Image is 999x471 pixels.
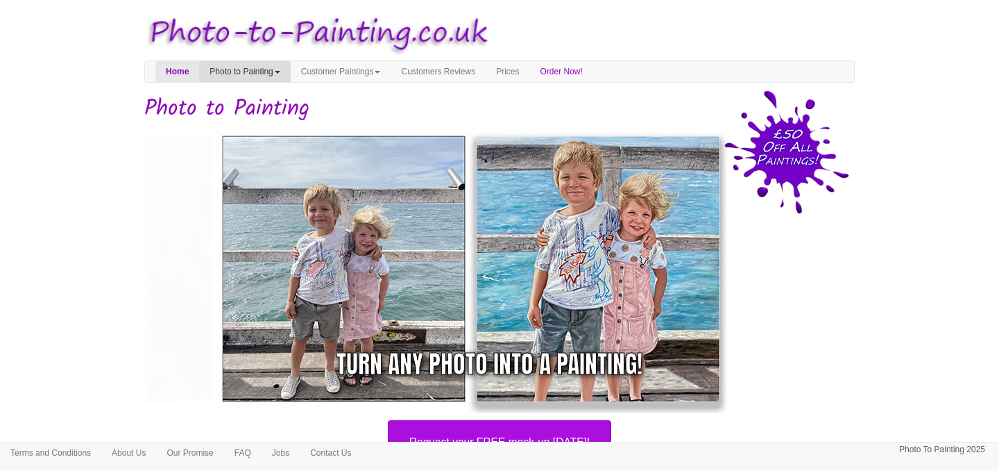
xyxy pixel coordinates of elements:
[262,443,300,463] a: Jobs
[388,420,611,465] button: - Request your FREE mock-up [DATE]! -
[156,443,223,463] a: Our Promise
[530,61,593,82] a: Order Now!
[144,97,855,121] h1: Photo to Painting
[336,347,642,382] div: Turn any photo into a painting!
[899,443,985,457] p: Photo To Painting 2025
[224,443,262,463] a: FAQ
[155,61,199,82] a: Home
[137,7,493,60] img: Photo to Painting
[291,61,391,82] a: Customer Paintings
[724,90,849,214] img: 50 pound price drop
[211,124,731,413] img: children-small.jpg
[134,124,654,413] img: Oil painting of a dog
[199,61,290,82] a: Photo to Painting
[391,61,486,82] a: Customers Reviews
[101,443,156,463] a: About Us
[300,443,361,463] a: Contact Us
[486,61,529,82] a: Prices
